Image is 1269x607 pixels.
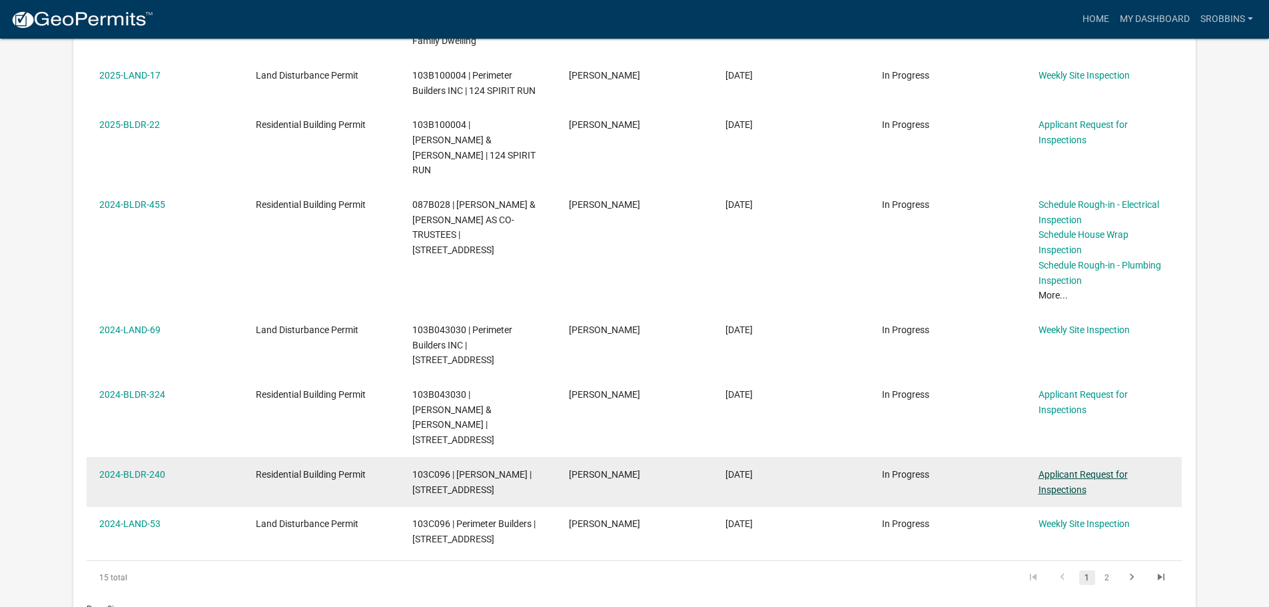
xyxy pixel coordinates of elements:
[412,389,494,445] span: 103B043030 | SAVARESE RONALD J & MARY H | 231 Eagles Way
[1077,7,1114,32] a: Home
[1148,570,1174,585] a: go to last page
[569,119,640,130] span: Shane Robbins
[882,70,929,81] span: In Progress
[882,119,929,130] span: In Progress
[1097,566,1117,589] li: page 2
[99,70,161,81] a: 2025-LAND-17
[256,324,358,335] span: Land Disturbance Permit
[1039,260,1161,286] a: Schedule Rough-in - Plumbing Inspection
[882,469,929,480] span: In Progress
[569,199,640,210] span: Shane Robbins
[1079,570,1095,585] a: 1
[99,324,161,335] a: 2024-LAND-69
[1039,229,1128,255] a: Schedule House Wrap Inspection
[412,199,536,255] span: 087B028 | GRIER JOHN S & JULIETTE M AS CO-TRUSTEES | 114 BUCKHORN CIR
[1077,566,1097,589] li: page 1
[569,70,640,81] span: Shane Robbins
[1114,7,1195,32] a: My Dashboard
[882,389,929,400] span: In Progress
[882,199,929,210] span: In Progress
[412,324,512,366] span: 103B043030 | Perimeter Builders INC | 231 EAGLES WAY
[1039,389,1128,415] a: Applicant Request for Inspections
[725,518,753,529] span: 04/12/2024
[99,389,165,400] a: 2024-BLDR-324
[569,469,640,480] span: Shane Robbins
[1021,570,1046,585] a: go to first page
[569,389,640,400] span: Shane Robbins
[412,70,536,96] span: 103B100004 | Perimeter Builders INC | 124 SPIRIT RUN
[256,389,366,400] span: Residential Building Permit
[256,199,366,210] span: Residential Building Permit
[1039,518,1130,529] a: Weekly Site Inspection
[1039,70,1130,81] a: Weekly Site Inspection
[412,119,536,175] span: 103B100004 | YOKLEY ROBERT & VICTORIA | 124 SPIRIT RUN
[1099,570,1115,585] a: 2
[725,70,753,81] span: 03/25/2025
[412,518,536,544] span: 103C096 | Perimeter Builders | 127 CAPE VIEW LN
[882,324,929,335] span: In Progress
[99,518,161,529] a: 2024-LAND-53
[1119,570,1144,585] a: go to next page
[1039,199,1159,225] a: Schedule Rough-in - Electrical Inspection
[1039,469,1128,495] a: Applicant Request for Inspections
[256,469,366,480] span: Residential Building Permit
[569,518,640,529] span: Shane Robbins
[1039,290,1068,301] a: More...
[1195,7,1258,32] a: srobbins
[87,561,303,594] div: 15 total
[256,70,358,81] span: Land Disturbance Permit
[569,324,640,335] span: Shane Robbins
[1050,570,1075,585] a: go to previous page
[725,119,753,130] span: 01/16/2025
[882,518,929,529] span: In Progress
[725,324,753,335] span: 09/06/2024
[99,199,165,210] a: 2024-BLDR-455
[256,518,358,529] span: Land Disturbance Permit
[1039,119,1128,145] a: Applicant Request for Inspections
[725,389,753,400] span: 09/06/2024
[99,119,160,130] a: 2025-BLDR-22
[725,199,753,210] span: 12/23/2024
[99,469,165,480] a: 2024-BLDR-240
[256,119,366,130] span: Residential Building Permit
[412,469,532,495] span: 103C096 | JARRARD RODNEY | 127 CAPE VIEW LN
[1039,324,1130,335] a: Weekly Site Inspection
[725,469,753,480] span: 06/18/2024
